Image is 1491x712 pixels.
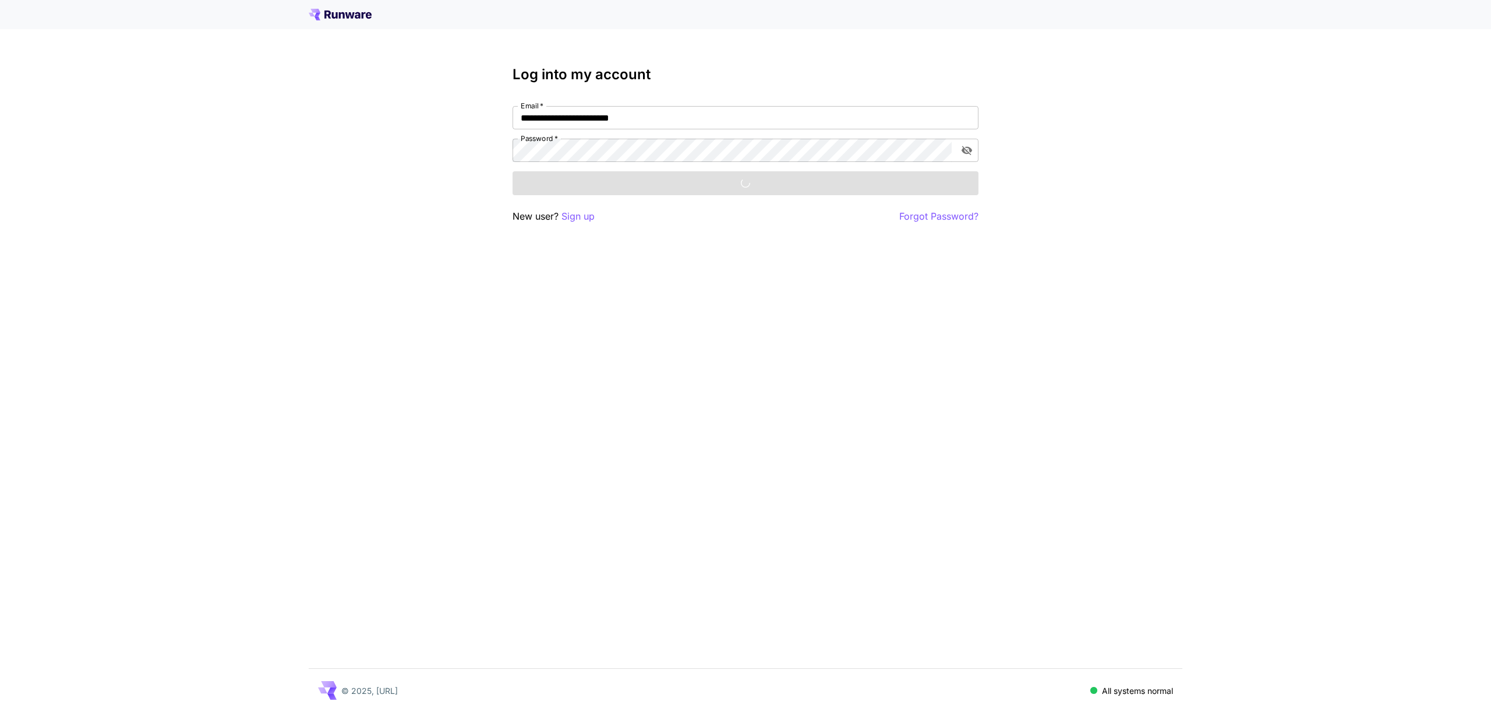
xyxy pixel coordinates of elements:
[1102,685,1173,697] p: All systems normal
[899,209,978,224] button: Forgot Password?
[513,66,978,83] h3: Log into my account
[513,209,595,224] p: New user?
[521,101,543,111] label: Email
[561,209,595,224] button: Sign up
[341,685,398,697] p: © 2025, [URL]
[521,133,558,143] label: Password
[956,140,977,161] button: toggle password visibility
